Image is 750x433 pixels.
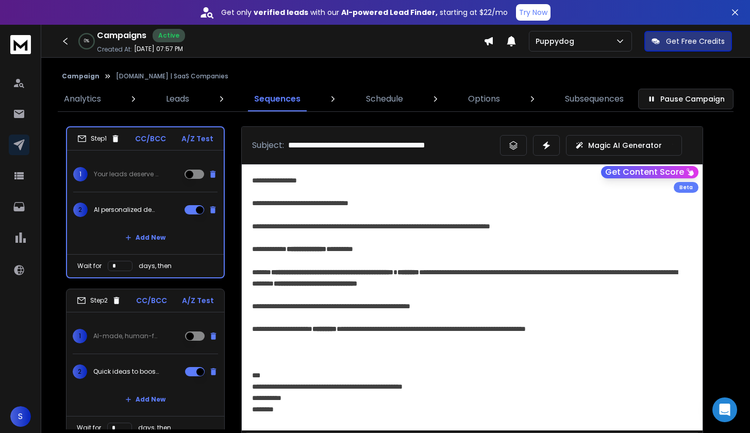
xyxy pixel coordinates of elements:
[366,93,403,105] p: Schedule
[588,140,662,151] p: Magic AI Generator
[160,87,195,111] a: Leads
[77,262,102,270] p: Wait for
[66,126,225,278] li: Step1CC/BCCA/Z Test1Your leads deserve a demo made just for them2AI personalized demoAdd NewWait ...
[516,4,551,21] button: Try Now
[73,203,88,217] span: 2
[93,332,159,340] p: AI-made, human-feel demos that convert
[601,166,698,178] button: Get Content Score
[254,93,301,105] p: Sequences
[138,424,171,432] p: days, then
[712,397,737,422] div: Open Intercom Messenger
[341,7,438,18] strong: AI-powered Lead Finder,
[10,35,31,54] img: logo
[221,7,508,18] p: Get only with our starting at $22/mo
[519,7,547,18] p: Try Now
[117,227,174,248] button: Add New
[181,134,213,144] p: A/Z Test
[84,38,89,44] p: 0 %
[638,89,734,109] button: Pause Campaign
[134,45,183,53] p: [DATE] 07:57 PM
[117,389,174,410] button: Add New
[252,139,284,152] p: Subject:
[94,170,160,178] p: Your leads deserve a demo made just for them
[462,87,506,111] a: Options
[97,45,132,54] p: Created At:
[73,329,87,343] span: 1
[64,93,101,105] p: Analytics
[360,87,409,111] a: Schedule
[248,87,307,111] a: Sequences
[565,93,624,105] p: Subsequences
[182,295,214,306] p: A/Z Test
[94,206,160,214] p: AI personalized demo
[62,72,99,80] button: Campaign
[644,31,732,52] button: Get Free Credits
[536,36,578,46] p: Puppydog
[566,135,682,156] button: Magic AI Generator
[58,87,107,111] a: Analytics
[10,406,31,427] button: S
[468,93,500,105] p: Options
[135,134,166,144] p: CC/BCC
[153,29,185,42] div: Active
[666,36,725,46] p: Get Free Credits
[93,368,159,376] p: Quick ideas to boost trial-to-paid conversions
[73,167,88,181] span: 1
[77,424,101,432] p: Wait for
[139,262,172,270] p: days, then
[136,295,167,306] p: CC/BCC
[77,296,121,305] div: Step 2
[254,7,308,18] strong: verified leads
[559,87,630,111] a: Subsequences
[77,134,120,143] div: Step 1
[116,72,228,80] p: [DOMAIN_NAME] | SaaS Companies
[73,364,87,379] span: 2
[674,182,698,193] div: Beta
[166,93,189,105] p: Leads
[97,29,146,42] h1: Campaigns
